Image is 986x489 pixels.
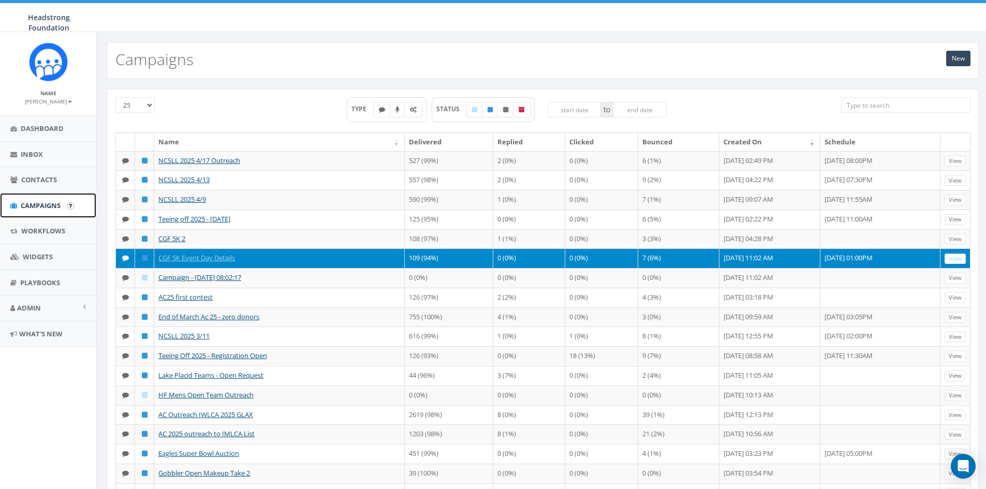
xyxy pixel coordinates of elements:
[638,151,720,171] td: 6 (1%)
[122,216,129,223] i: Text SMS
[122,314,129,320] i: Text SMS
[115,51,194,68] h2: Campaigns
[493,444,565,464] td: 0 (0%)
[404,102,422,117] label: Automated Message
[405,386,493,405] td: 0 (0%)
[405,405,493,425] td: 2619 (98%)
[719,366,820,386] td: [DATE] 11:05 AM
[548,102,601,117] input: start date
[820,133,940,151] th: Schedule
[23,252,53,261] span: Widgets
[493,170,565,190] td: 2 (0%)
[638,190,720,210] td: 7 (1%)
[405,210,493,229] td: 125 (95%)
[158,468,250,478] a: Gobbler Open Makeup Take 2
[565,268,638,288] td: 0 (0%)
[142,255,148,261] i: Published
[472,107,477,113] i: Draft
[565,366,638,386] td: 0 (0%)
[158,156,240,165] a: NCSLL 2025 4/17 Outreach
[395,107,400,113] i: Ringless Voice Mail
[158,410,253,419] a: AC Outreach IWLCA 2025 GLAX
[565,464,638,483] td: 0 (0%)
[142,333,148,339] i: Published
[405,248,493,268] td: 109 (94%)
[142,176,148,183] i: Published
[638,133,720,151] th: Bounced
[29,42,68,81] img: Rally_platform_Icon_1.png
[405,424,493,444] td: 1203 (98%)
[820,327,940,346] td: [DATE] 02:00PM
[28,12,70,33] span: Headstrong Foundation
[158,371,263,380] a: Lake Placid Teams - Open Request
[122,392,129,398] i: Text SMS
[503,107,508,113] i: Unpublished
[719,405,820,425] td: [DATE] 12:13 PM
[638,464,720,483] td: 0 (0%)
[945,175,966,186] a: View
[946,51,970,66] a: New
[493,288,565,307] td: 2 (2%)
[122,431,129,437] i: Text SMS
[142,470,148,477] i: Published
[21,226,65,235] span: Workflows
[373,102,391,117] label: Text SMS
[493,346,565,366] td: 0 (0%)
[565,307,638,327] td: 0 (0%)
[122,411,129,418] i: Text SMS
[410,107,417,113] i: Automated Message
[565,190,638,210] td: 0 (0%)
[158,253,235,262] a: CGF 5K Event Day Details
[565,288,638,307] td: 0 (0%)
[565,405,638,425] td: 0 (0%)
[154,133,405,151] th: Name: activate to sort column ascending
[142,216,148,223] i: Published
[122,176,129,183] i: Text SMS
[945,332,966,343] a: View
[565,346,638,366] td: 18 (13%)
[25,98,72,105] small: [PERSON_NAME]
[142,431,148,437] i: Published
[945,234,966,245] a: View
[565,229,638,249] td: 0 (0%)
[719,424,820,444] td: [DATE] 10:56 AM
[719,327,820,346] td: [DATE] 12:55 PM
[638,386,720,405] td: 0 (0%)
[351,105,374,113] span: TYPE
[405,327,493,346] td: 616 (99%)
[493,210,565,229] td: 0 (0%)
[493,386,565,405] td: 0 (0%)
[820,210,940,229] td: [DATE] 11:00AM
[719,248,820,268] td: [DATE] 11:02 AM
[945,292,966,303] a: View
[158,175,210,184] a: NCSLL 2025 4/13
[719,307,820,327] td: [DATE] 09:59 AM
[21,201,61,210] span: Campaigns
[820,170,940,190] td: [DATE] 07:30PM
[638,424,720,444] td: 21 (2%)
[142,294,148,301] i: Published
[951,454,976,479] div: Open Intercom Messenger
[158,292,213,302] a: AC25 first contest
[158,429,255,438] a: AC 2025 outreach to IMLCA List
[493,464,565,483] td: 0 (0%)
[719,170,820,190] td: [DATE] 04:22 PM
[19,329,63,338] span: What's New
[488,107,493,113] i: Published
[142,450,148,457] i: Published
[405,307,493,327] td: 755 (100%)
[719,386,820,405] td: [DATE] 10:13 AM
[405,133,493,151] th: Delivered
[820,151,940,171] td: [DATE] 08:00PM
[493,366,565,386] td: 3 (7%)
[493,268,565,288] td: 0 (0%)
[405,366,493,386] td: 44 (96%)
[122,450,129,457] i: Text SMS
[719,268,820,288] td: [DATE] 11:02 AM
[945,195,966,205] a: View
[158,273,241,282] a: Campaign - [DATE] 08:02:17
[565,386,638,405] td: 0 (0%)
[158,234,185,243] a: CGF 5K 2
[493,307,565,327] td: 4 (1%)
[638,307,720,327] td: 3 (0%)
